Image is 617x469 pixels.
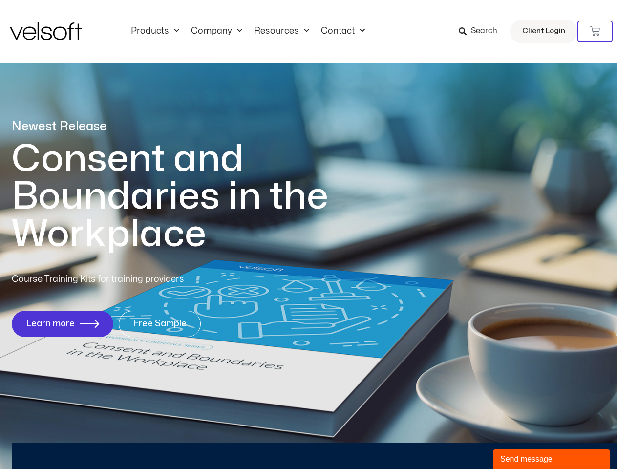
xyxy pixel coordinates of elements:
[125,26,371,37] nav: Menu
[133,319,187,329] span: Free Sample
[459,23,504,40] a: Search
[315,26,371,37] a: ContactMenu Toggle
[471,25,497,38] span: Search
[10,22,82,40] img: Velsoft Training Materials
[522,25,565,38] span: Client Login
[26,319,75,329] span: Learn more
[493,448,612,469] iframe: chat widget
[12,140,368,253] h1: Consent and Boundaries in the Workplace
[125,26,185,37] a: ProductsMenu Toggle
[185,26,248,37] a: CompanyMenu Toggle
[12,118,368,135] p: Newest Release
[248,26,315,37] a: ResourcesMenu Toggle
[12,311,113,337] a: Learn more
[510,20,577,43] a: Client Login
[12,273,255,286] p: Course Training Kits for training providers
[119,311,201,337] a: Free Sample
